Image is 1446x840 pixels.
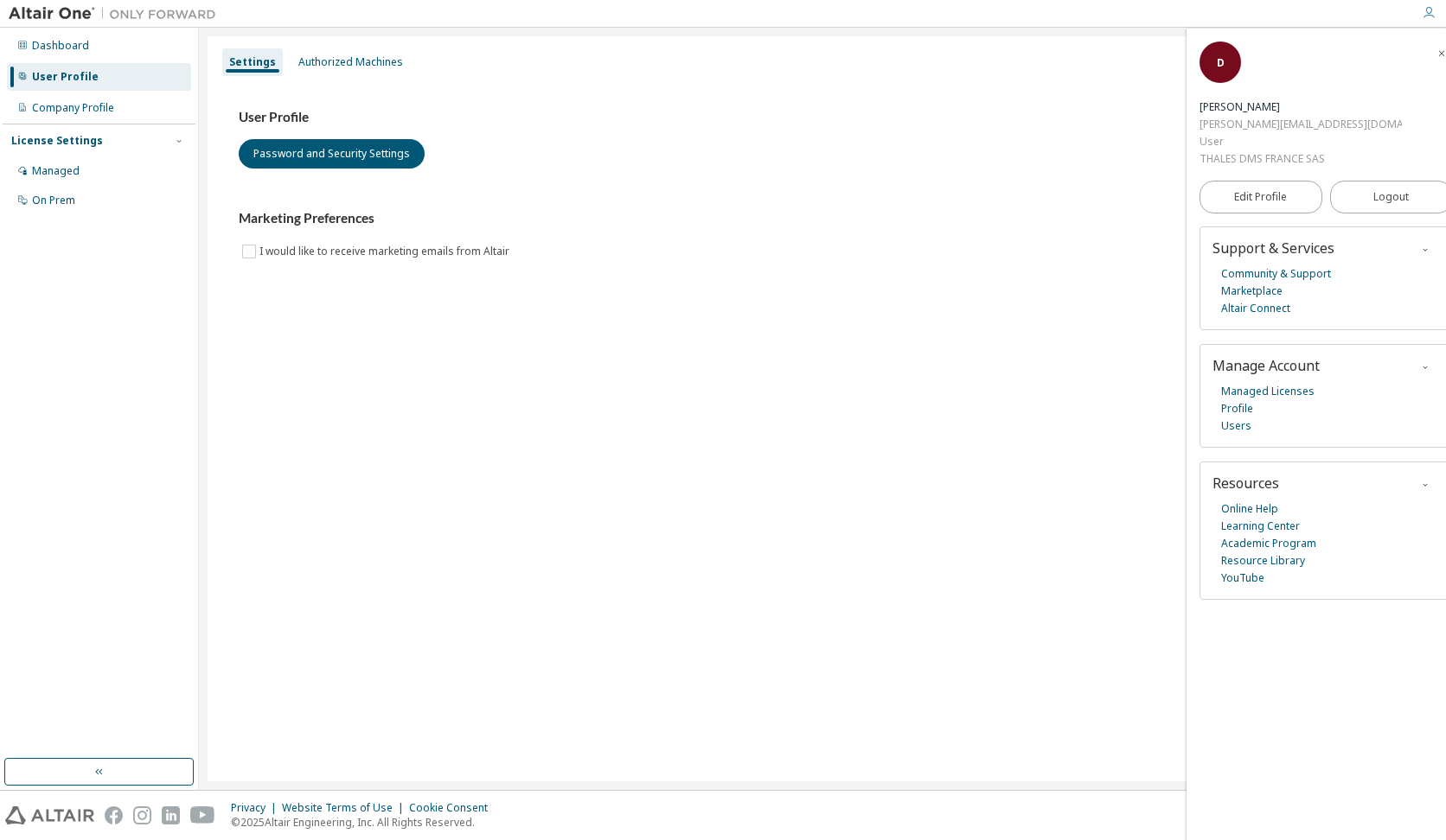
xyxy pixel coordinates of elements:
div: [PERSON_NAME][EMAIL_ADDRESS][DOMAIN_NAME] [1200,116,1402,133]
span: D [1217,55,1225,70]
button: Password and Security Settings [239,139,425,169]
p: © 2025 Altair Engineering, Inc. All Rights Reserved. [231,815,498,830]
span: Resources [1212,474,1279,493]
div: Managed [32,164,80,178]
img: linkedin.svg [162,806,180,824]
a: Altair Connect [1221,300,1290,317]
img: facebook.svg [105,806,123,824]
img: instagram.svg [133,806,151,824]
div: THALES DMS FRANCE SAS [1200,150,1402,168]
img: altair_logo.svg [5,806,94,824]
div: Authorized Machines [298,55,403,69]
label: I would like to receive marketing emails from Altair [259,241,513,262]
span: Edit Profile [1234,190,1287,204]
img: youtube.svg [190,806,215,824]
div: On Prem [32,194,75,207]
a: Managed Licenses [1221,383,1315,400]
a: Edit Profile [1200,181,1322,213]
div: User [1200,133,1402,150]
div: License Settings [11,134,103,148]
a: Learning Center [1221,518,1300,535]
div: Cookie Consent [409,801,498,815]
div: Didier Sambain [1200,99,1402,116]
span: Manage Account [1212,356,1320,375]
a: Resource Library [1221,552,1305,570]
div: Website Terms of Use [282,801,409,815]
a: Profile [1221,400,1253,417]
h3: Marketing Preferences [239,210,1406,227]
a: Community & Support [1221,265,1331,283]
h3: User Profile [239,109,1406,126]
span: Support & Services [1212,239,1334,258]
div: Dashboard [32,39,89,53]
a: Users [1221,417,1251,435]
div: Company Profile [32,101,114,115]
a: Marketplace [1221,283,1283,300]
a: YouTube [1221,570,1264,587]
div: Privacy [231,801,282,815]
div: User Profile [32,70,99,84]
div: Settings [229,55,276,69]
span: Logout [1373,188,1409,206]
img: Altair One [9,5,225,22]
a: Academic Program [1221,535,1316,552]
a: Online Help [1221,500,1278,518]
